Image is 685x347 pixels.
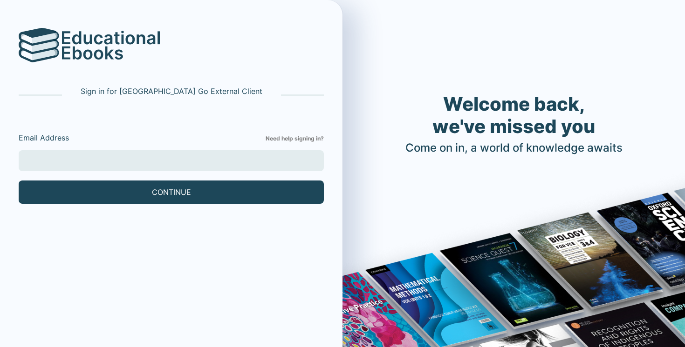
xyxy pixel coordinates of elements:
h4: Come on in, a world of knowledge awaits [405,141,623,155]
p: Sign in for [GEOGRAPHIC_DATA] Go External Client [81,86,262,97]
label: Email Address [19,132,266,143]
img: logo.svg [19,28,60,62]
img: logo-text.svg [62,31,160,60]
h1: Welcome back, we've missed you [405,93,623,138]
a: Need help signing in? [266,134,324,143]
button: CONTINUE [19,180,324,204]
